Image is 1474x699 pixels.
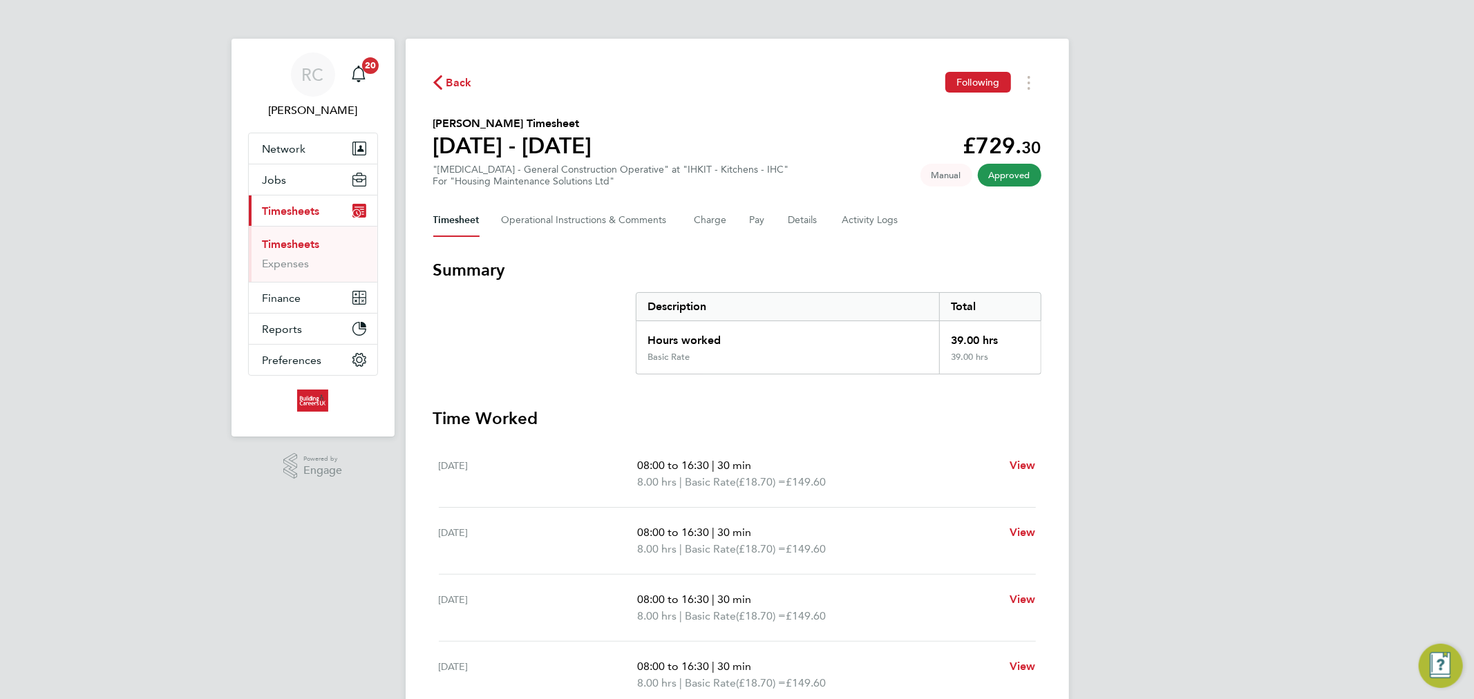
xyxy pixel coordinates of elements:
[433,115,592,132] h2: [PERSON_NAME] Timesheet
[736,542,786,555] span: (£18.70) =
[433,132,592,160] h1: [DATE] - [DATE]
[1010,660,1036,673] span: View
[263,238,320,251] a: Timesheets
[685,541,736,557] span: Basic Rate
[712,526,715,539] span: |
[636,292,1041,374] div: Summary
[1010,457,1036,474] a: View
[433,259,1041,281] h3: Summary
[679,542,682,555] span: |
[679,676,682,689] span: |
[636,293,940,320] div: Description
[502,204,672,237] button: Operational Instructions & Comments
[939,293,1040,320] div: Total
[433,74,472,91] button: Back
[750,204,766,237] button: Pay
[736,609,786,622] span: (£18.70) =
[249,133,377,164] button: Network
[248,390,378,412] a: Go to home page
[736,676,786,689] span: (£18.70) =
[685,474,736,490] span: Basic Rate
[786,542,826,555] span: £149.60
[433,408,1041,430] h3: Time Worked
[1010,459,1036,472] span: View
[685,675,736,691] span: Basic Rate
[303,465,342,477] span: Engage
[439,524,638,557] div: [DATE]
[712,593,715,606] span: |
[263,354,322,367] span: Preferences
[788,204,820,237] button: Details
[1010,591,1036,608] a: View
[736,475,786,488] span: (£18.70) =
[637,660,709,673] span: 08:00 to 16:30
[637,609,677,622] span: 8.00 hrs
[249,283,377,313] button: Finance
[637,593,709,606] span: 08:00 to 16:30
[263,257,310,270] a: Expenses
[712,660,715,673] span: |
[263,291,301,305] span: Finance
[842,204,900,237] button: Activity Logs
[303,453,342,465] span: Powered by
[786,609,826,622] span: £149.60
[263,204,320,218] span: Timesheets
[717,526,751,539] span: 30 min
[637,475,677,488] span: 8.00 hrs
[712,459,715,472] span: |
[302,66,324,84] span: RC
[920,164,972,186] span: This timesheet was manually created.
[248,52,378,119] a: RC[PERSON_NAME]
[945,72,1010,93] button: Following
[717,593,751,606] span: 30 min
[786,475,826,488] span: £149.60
[1010,593,1036,606] span: View
[1010,658,1036,675] a: View
[283,453,342,479] a: Powered byEngage
[433,175,789,187] div: For "Housing Maintenance Solutions Ltd"
[232,39,395,437] nav: Main navigation
[439,658,638,691] div: [DATE]
[637,676,677,689] span: 8.00 hrs
[433,204,480,237] button: Timesheet
[345,52,372,97] a: 20
[637,459,709,472] span: 08:00 to 16:30
[648,352,690,363] div: Basic Rate
[956,76,999,88] span: Following
[685,608,736,624] span: Basic Rate
[1017,72,1041,93] button: Timesheets Menu
[978,164,1041,186] span: This timesheet has been approved.
[249,314,377,344] button: Reports
[1010,526,1036,539] span: View
[679,475,682,488] span: |
[637,542,677,555] span: 8.00 hrs
[786,676,826,689] span: £149.60
[433,164,789,187] div: "[MEDICAL_DATA] - General Construction Operative" at "IHKIT - Kitchens - IHC"
[263,323,303,336] span: Reports
[1022,137,1041,157] span: 30
[446,75,472,91] span: Back
[963,133,1041,159] app-decimal: £729.
[249,345,377,375] button: Preferences
[248,102,378,119] span: Rhys Cook
[717,660,751,673] span: 30 min
[939,352,1040,374] div: 39.00 hrs
[637,526,709,539] span: 08:00 to 16:30
[263,142,306,155] span: Network
[1010,524,1036,541] a: View
[679,609,682,622] span: |
[439,591,638,624] div: [DATE]
[249,164,377,195] button: Jobs
[939,321,1040,352] div: 39.00 hrs
[263,173,287,186] span: Jobs
[636,321,940,352] div: Hours worked
[362,57,379,74] span: 20
[717,459,751,472] span: 30 min
[695,204,728,237] button: Charge
[439,457,638,490] div: [DATE]
[1419,644,1463,688] button: Engage Resource Center
[249,226,377,282] div: Timesheets
[297,390,328,412] img: buildingcareersuk-logo-retina.png
[249,195,377,226] button: Timesheets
